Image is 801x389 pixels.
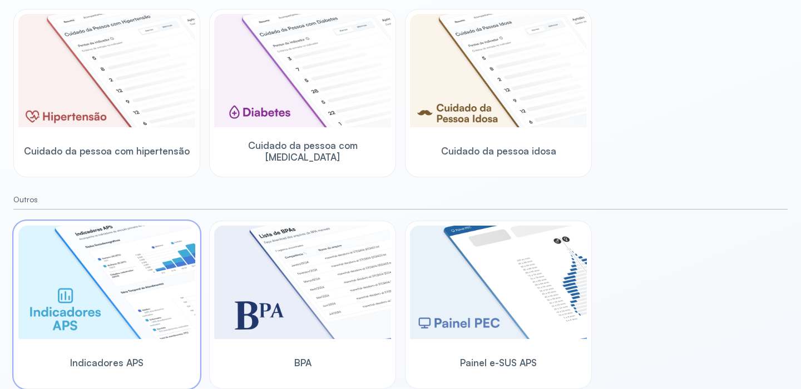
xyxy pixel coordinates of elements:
[18,226,195,339] img: aps-indicators.png
[441,145,556,157] span: Cuidado da pessoa idosa
[214,226,391,339] img: bpa.png
[410,14,587,127] img: elderly.png
[460,357,537,368] span: Painel e-SUS APS
[410,226,587,339] img: pec-panel.png
[214,139,391,163] span: Cuidado da pessoa com [MEDICAL_DATA]
[70,357,144,368] span: Indicadores APS
[13,195,788,205] small: Outros
[294,357,311,368] span: BPA
[18,14,195,127] img: hypertension.png
[214,14,391,127] img: diabetics.png
[24,145,190,157] span: Cuidado da pessoa com hipertensão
